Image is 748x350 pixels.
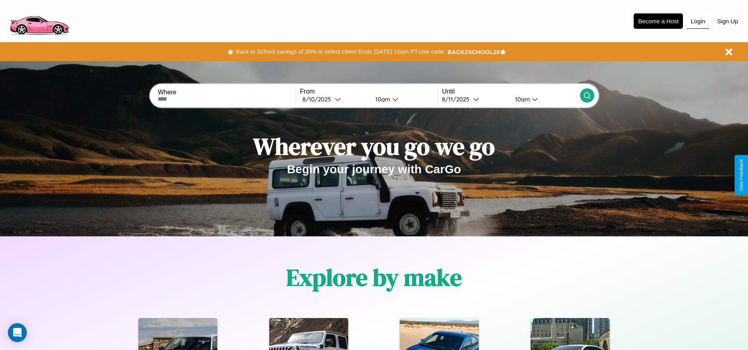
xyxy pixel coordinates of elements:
label: From [300,88,438,95]
button: 10am [369,95,438,103]
img: logo [6,4,72,37]
button: 8/10/2025 [300,95,369,103]
div: 8 / 10 / 2025 [302,95,335,103]
div: 10am [511,95,532,103]
button: Sign Up [713,14,742,28]
div: Give Feedback [739,159,744,191]
button: 10am [509,95,580,103]
label: Where [158,89,295,96]
b: BACK2SCHOOL20 [448,49,500,55]
button: Login [687,14,709,29]
div: Open Intercom Messenger [8,323,27,342]
h1: Explore by make [286,261,462,294]
div: 8 / 11 / 2025 [442,95,473,103]
div: 10am [371,95,392,103]
button: Become a Host [634,13,683,29]
label: Until [442,88,580,95]
button: Back to School savings of 20% in select cities! Ends [DATE] 10am PT.Use code: [233,46,447,57]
